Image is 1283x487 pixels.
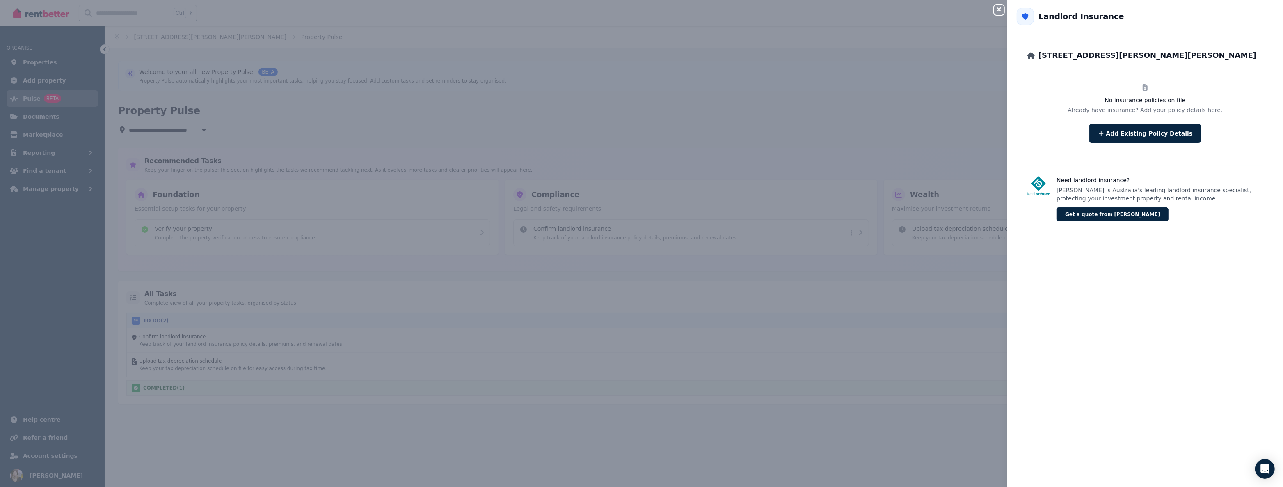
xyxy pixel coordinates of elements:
button: Get a quote from [PERSON_NAME] [1057,207,1169,221]
h3: Need landlord insurance? [1057,176,1263,184]
h3: No insurance policies on file [1027,96,1263,104]
h2: Landlord Insurance [1038,11,1124,22]
p: [PERSON_NAME] is Australia's leading landlord insurance specialist, protecting your investment pr... [1057,186,1263,202]
h2: [STREET_ADDRESS][PERSON_NAME][PERSON_NAME] [1038,50,1256,61]
button: Add Existing Policy Details [1089,124,1201,143]
div: Open Intercom Messenger [1255,459,1275,479]
img: Terri Scheer [1027,176,1050,196]
p: Already have insurance? Add your policy details here. [1027,106,1263,114]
